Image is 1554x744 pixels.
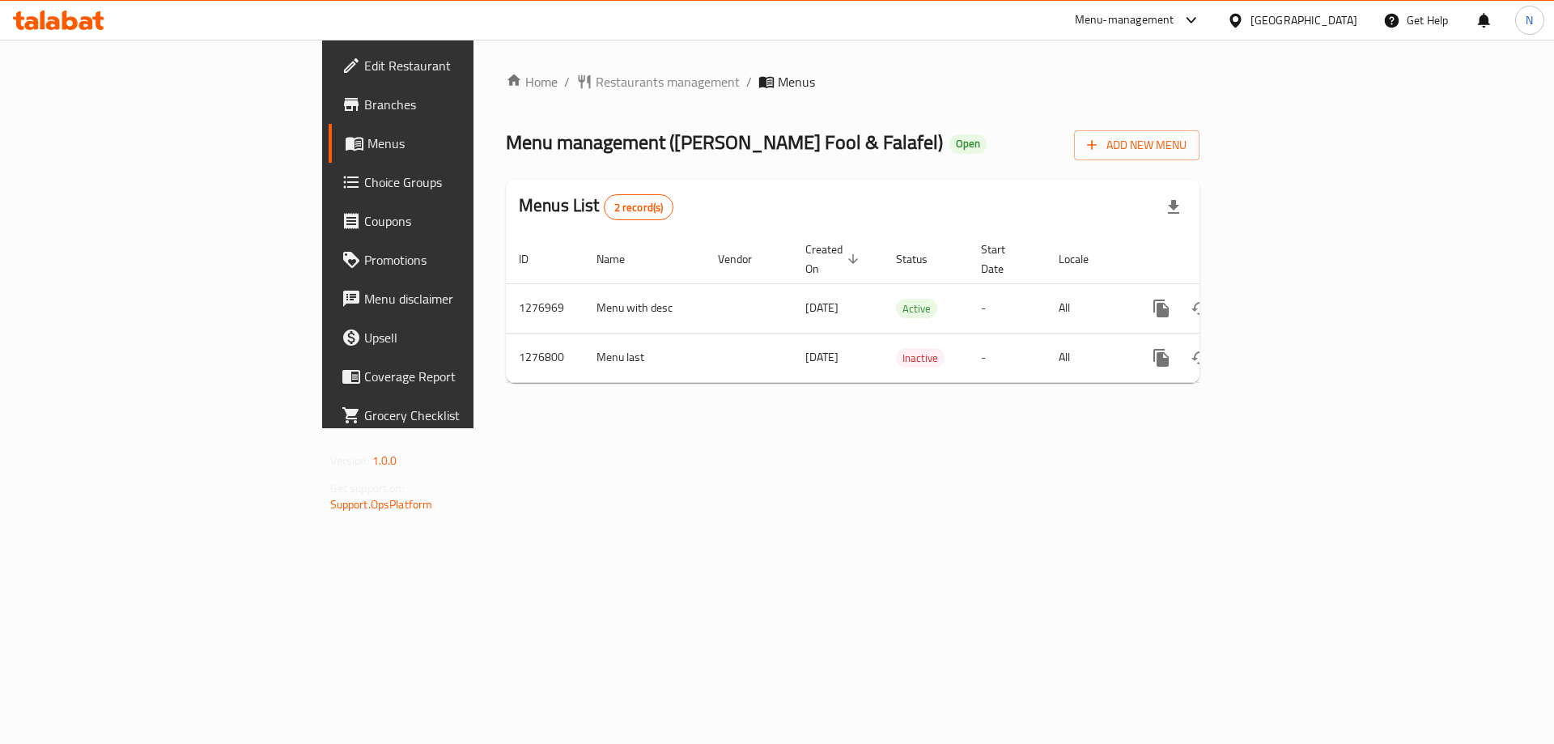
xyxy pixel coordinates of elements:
span: 2 record(s) [605,200,673,215]
span: N [1526,11,1533,29]
span: [DATE] [805,346,839,368]
td: - [968,333,1046,382]
a: Choice Groups [329,163,582,202]
div: Export file [1154,188,1193,227]
span: Coverage Report [364,367,569,386]
li: / [746,72,752,91]
nav: breadcrumb [506,72,1199,91]
span: Status [896,249,949,269]
span: Edit Restaurant [364,56,569,75]
span: Menu disclaimer [364,289,569,308]
a: Grocery Checklist [329,396,582,435]
td: - [968,283,1046,333]
div: Menu-management [1075,11,1174,30]
td: Menu last [584,333,705,382]
td: All [1046,333,1129,382]
span: 1.0.0 [372,450,397,471]
button: more [1142,338,1181,377]
div: Inactive [896,348,945,368]
th: Actions [1129,235,1310,284]
span: Menu management ( [PERSON_NAME] Fool & Falafel ) [506,124,943,160]
span: Start Date [981,240,1026,278]
span: Get support on: [330,478,405,499]
button: Add New Menu [1074,130,1199,160]
span: Vendor [718,249,773,269]
a: Restaurants management [576,72,740,91]
td: All [1046,283,1129,333]
span: Inactive [896,349,945,368]
a: Upsell [329,318,582,357]
span: Created On [805,240,864,278]
div: Total records count [604,194,674,220]
button: more [1142,289,1181,328]
a: Coverage Report [329,357,582,396]
span: Menus [367,134,569,153]
div: [GEOGRAPHIC_DATA] [1250,11,1357,29]
span: [DATE] [805,297,839,318]
a: Menu disclaimer [329,279,582,318]
a: Coupons [329,202,582,240]
a: Menus [329,124,582,163]
button: Change Status [1181,338,1220,377]
span: Locale [1059,249,1110,269]
span: Restaurants management [596,72,740,91]
table: enhanced table [506,235,1310,383]
td: Menu with desc [584,283,705,333]
span: Grocery Checklist [364,406,569,425]
span: Add New Menu [1087,135,1187,155]
span: Active [896,300,937,318]
span: Name [597,249,646,269]
span: Upsell [364,328,569,347]
a: Branches [329,85,582,124]
span: Promotions [364,250,569,270]
span: Version: [330,450,370,471]
h2: Menus List [519,193,673,220]
a: Support.OpsPlatform [330,494,433,515]
span: Open [949,137,987,151]
span: Choice Groups [364,172,569,192]
span: Coupons [364,211,569,231]
span: Branches [364,95,569,114]
span: ID [519,249,550,269]
div: Open [949,134,987,154]
a: Promotions [329,240,582,279]
a: Edit Restaurant [329,46,582,85]
span: Menus [778,72,815,91]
